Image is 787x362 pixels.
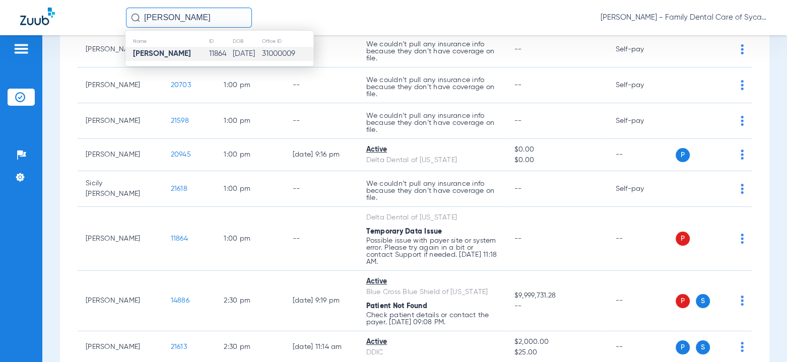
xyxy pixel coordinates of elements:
img: Search Icon [131,13,140,22]
input: Search for patients [126,8,252,28]
img: group-dot-blue.svg [741,342,744,352]
div: DDIC [366,347,498,358]
span: -- [514,82,522,89]
img: group-dot-blue.svg [741,234,744,244]
span: $25.00 [514,347,600,358]
p: We couldn’t pull any insurance info because they don’t have coverage on file. [366,180,498,201]
div: Delta Dental of [US_STATE] [366,155,498,166]
td: -- [607,271,675,331]
span: P [676,232,690,246]
th: ID [209,36,232,47]
img: group-dot-blue.svg [741,296,744,306]
td: Self-pay [607,171,675,207]
td: -- [285,32,358,67]
img: group-dot-blue.svg [741,80,744,90]
td: 1:00 PM [216,103,284,139]
td: -- [285,171,358,207]
img: hamburger-icon [13,43,29,55]
span: S [696,340,710,354]
td: 1:00 PM [216,67,284,103]
span: P [676,340,690,354]
span: $9,999,731.28 [514,291,600,301]
td: 31000009 [261,47,313,61]
td: [PERSON_NAME] [78,67,163,103]
td: -- [607,207,675,271]
span: 21613 [171,343,187,350]
img: group-dot-blue.svg [741,150,744,160]
p: We couldn’t pull any insurance info because they don’t have coverage on file. [366,77,498,98]
p: We couldn’t pull any insurance info because they don’t have coverage on file. [366,41,498,62]
div: Active [366,337,498,347]
td: Sicily [PERSON_NAME] [78,171,163,207]
img: group-dot-blue.svg [741,184,744,194]
td: Self-pay [607,103,675,139]
span: 11864 [171,235,188,242]
div: Blue Cross Blue Shield of [US_STATE] [366,287,498,298]
div: Active [366,276,498,287]
td: [DATE] 9:16 PM [285,139,358,171]
td: Self-pay [607,32,675,67]
span: P [676,148,690,162]
span: 21598 [171,117,189,124]
span: -- [514,46,522,53]
div: Delta Dental of [US_STATE] [366,212,498,223]
img: Zuub Logo [20,8,55,25]
span: [PERSON_NAME] - Family Dental Care of Sycamore [601,13,767,23]
td: 11864 [209,47,232,61]
span: S [696,294,710,308]
span: P [676,294,690,308]
span: 14886 [171,297,189,304]
span: 20703 [171,82,191,89]
th: DOB [232,36,261,47]
div: Active [366,144,498,155]
strong: [PERSON_NAME] [133,50,191,57]
p: We couldn’t pull any insurance info because they don’t have coverage on file. [366,112,498,133]
td: -- [285,207,358,271]
td: -- [285,103,358,139]
td: [PERSON_NAME] [78,271,163,331]
td: 2:30 PM [216,271,284,331]
td: -- [607,139,675,171]
span: -- [514,117,522,124]
th: Office ID [261,36,313,47]
span: -- [514,185,522,192]
p: Possible issue with payer site or system error. Please try again in a bit or contact Support if n... [366,237,498,265]
td: 1:00 PM [216,207,284,271]
span: $0.00 [514,144,600,155]
img: group-dot-blue.svg [741,44,744,54]
td: [DATE] [232,47,261,61]
td: [PERSON_NAME] [78,207,163,271]
td: [PERSON_NAME] [78,32,163,67]
span: 21618 [171,185,187,192]
th: Name [125,36,209,47]
span: $2,000.00 [514,337,600,347]
img: group-dot-blue.svg [741,116,744,126]
td: 1:00 PM [216,171,284,207]
td: Self-pay [607,67,675,103]
span: $0.00 [514,155,600,166]
span: Patient Not Found [366,303,427,310]
td: [PERSON_NAME] [78,103,163,139]
td: [PERSON_NAME] [78,139,163,171]
span: -- [514,235,522,242]
td: 1:00 PM [216,139,284,171]
p: Check patient details or contact the payer. [DATE] 09:08 PM. [366,312,498,326]
span: 20945 [171,151,191,158]
span: Temporary Data Issue [366,228,442,235]
span: -- [514,301,600,312]
td: [DATE] 9:19 PM [285,271,358,331]
td: -- [285,67,358,103]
